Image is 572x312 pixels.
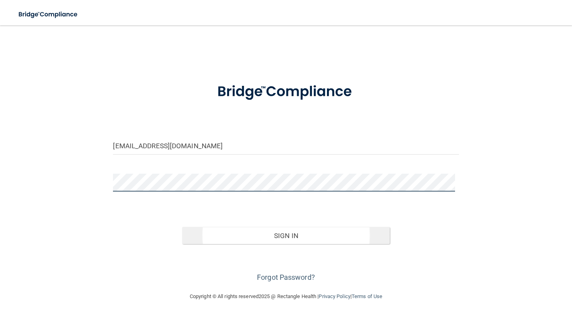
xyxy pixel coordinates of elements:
[182,227,389,244] button: Sign In
[113,137,459,155] input: Email
[12,6,85,23] img: bridge_compliance_login_screen.278c3ca4.svg
[444,178,454,188] keeper-lock: Open Keeper Popup
[319,293,350,299] a: Privacy Policy
[257,273,315,281] a: Forgot Password?
[352,293,382,299] a: Terms of Use
[202,73,370,110] img: bridge_compliance_login_screen.278c3ca4.svg
[141,284,431,309] div: Copyright © All rights reserved 2025 @ Rectangle Health | |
